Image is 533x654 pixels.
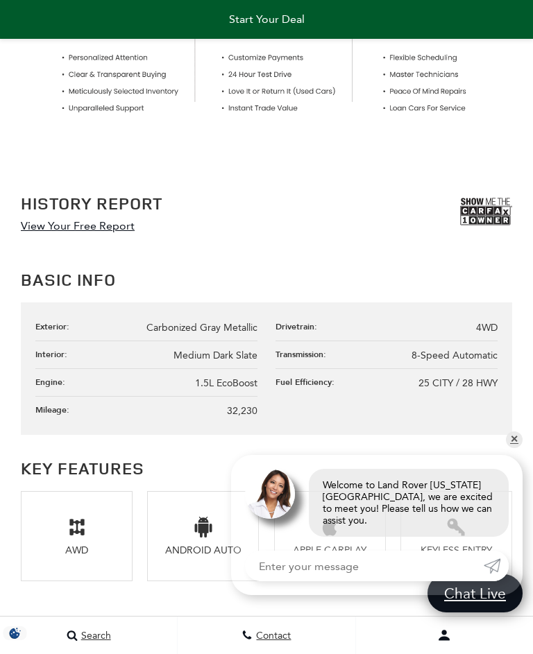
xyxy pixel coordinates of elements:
span: 25 CITY / 28 HWY [418,377,498,389]
h2: Key Features [21,456,512,481]
span: 4WD [476,322,498,334]
a: View Your Free Report [21,219,135,232]
img: Show me the Carfax [460,194,512,229]
span: Medium Dark Slate [174,350,257,361]
div: Android Auto [163,544,244,556]
span: Start Your Deal [229,12,305,26]
a: Submit [484,551,509,581]
button: Open user profile menu [356,618,533,653]
span: 32,230 [227,405,257,417]
img: Agent profile photo [245,469,295,519]
div: Mileage: [35,404,76,415]
div: Drivetrain: [276,320,324,332]
div: Engine: [35,376,72,388]
span: Search [78,630,111,642]
input: Enter your message [245,551,484,581]
span: 1.5L EcoBoost [195,377,257,389]
span: Contact [253,630,291,642]
span: Carbonized Gray Metallic [146,322,257,334]
div: Interior: [35,348,74,360]
div: Exterior: [35,320,76,332]
div: Welcome to Land Rover [US_STATE][GEOGRAPHIC_DATA], we are excited to meet you! Please tell us how... [309,469,509,537]
div: Fuel Efficiency: [276,376,341,388]
h2: Basic Info [21,267,512,292]
div: AWD [36,544,117,556]
div: Transmission: [276,348,333,360]
h2: History Report [21,194,162,212]
span: 8-Speed Automatic [412,350,498,361]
